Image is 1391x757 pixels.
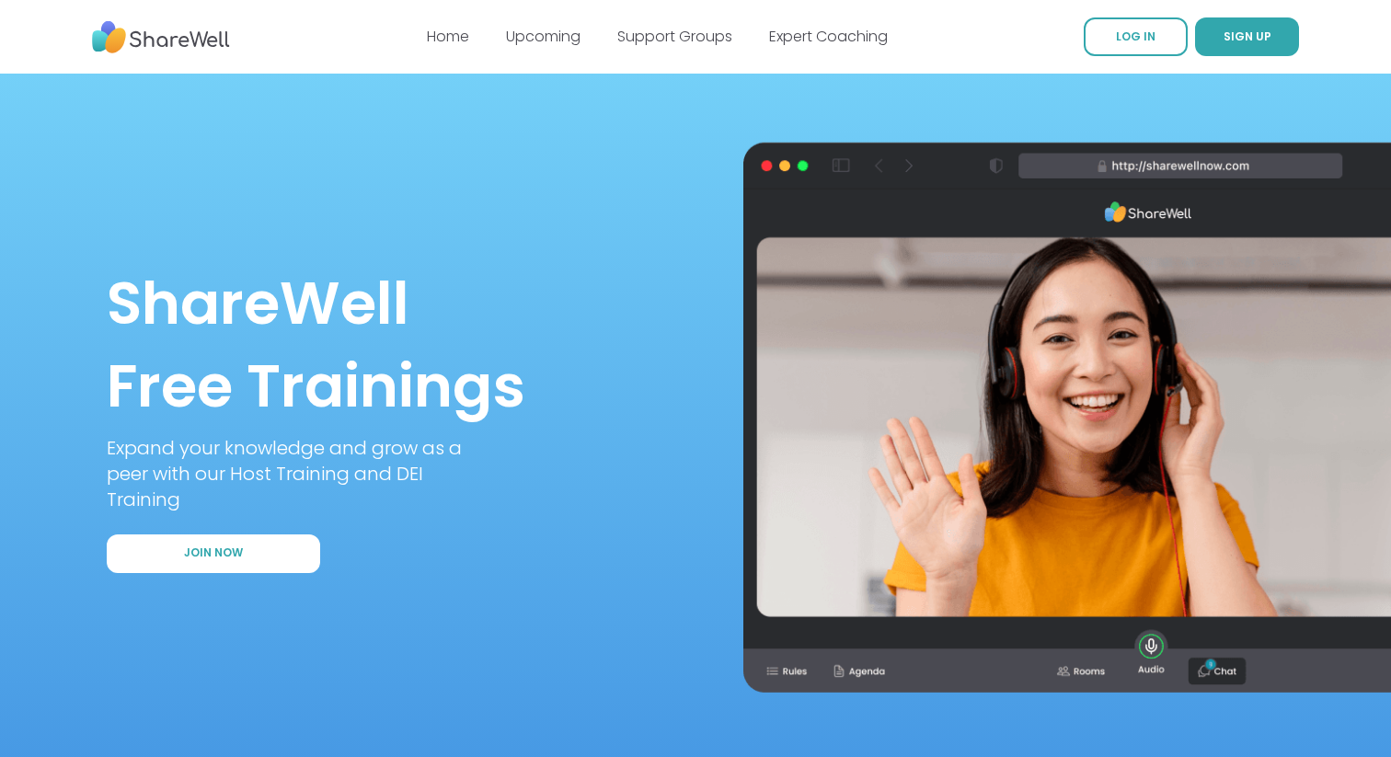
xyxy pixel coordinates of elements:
[769,26,888,47] a: Expert Coaching
[1195,17,1299,56] button: SIGN UP
[1116,29,1155,44] span: LOG IN
[184,545,243,561] span: Join Now
[1084,17,1188,56] a: LOG IN
[107,262,1284,427] h1: ShareWell Free Trainings
[1224,29,1271,44] span: SIGN UP
[107,435,493,512] p: Expand your knowledge and grow as a peer with our Host Training and DEI Training
[506,26,581,47] a: Upcoming
[92,12,230,63] img: ShareWell Nav Logo
[617,26,732,47] a: Support Groups
[427,26,469,47] a: Home
[107,534,320,573] button: Join Now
